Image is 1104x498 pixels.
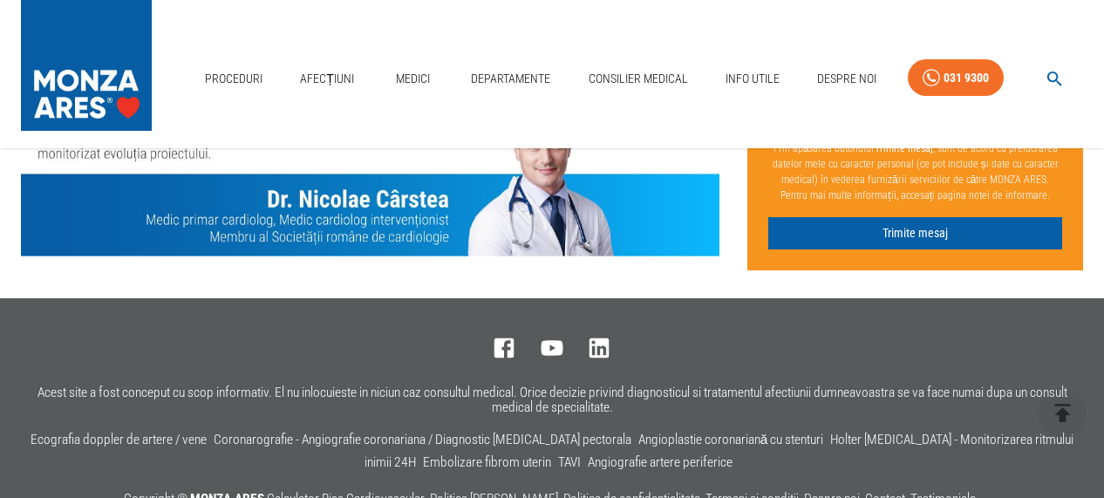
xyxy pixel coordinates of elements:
p: Acest site a fost conceput cu scop informativ. El nu inlocuieste in niciun caz consultul medical.... [21,385,1083,415]
button: delete [1039,389,1087,437]
p: Prin apăsarea butonului , sunt de acord cu prelucrarea datelor mele cu caracter personal (ce pot ... [768,133,1062,210]
a: Angioplastie coronariană cu stenturi [638,432,824,447]
b: Trimite mesaj [875,142,933,154]
a: Coronarografie - Angiografie coronariana / Diagnostic [MEDICAL_DATA] pectorala [214,432,631,447]
img: null [21,92,719,256]
a: Afecțiuni [293,61,361,97]
a: Embolizare fibrom uterin [423,454,551,470]
a: Info Utile [719,61,787,97]
a: Departamente [464,61,557,97]
a: Despre Noi [810,61,883,97]
a: Angiografie artere periferice [588,454,733,470]
div: 031 9300 [944,67,989,89]
a: Ecografia doppler de artere / vene [31,432,207,447]
a: Proceduri [198,61,269,97]
a: Medici [385,61,440,97]
button: Trimite mesaj [768,217,1062,249]
a: Consilier Medical [582,61,695,97]
a: TAVI [558,454,581,470]
a: 031 9300 [908,59,1004,97]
